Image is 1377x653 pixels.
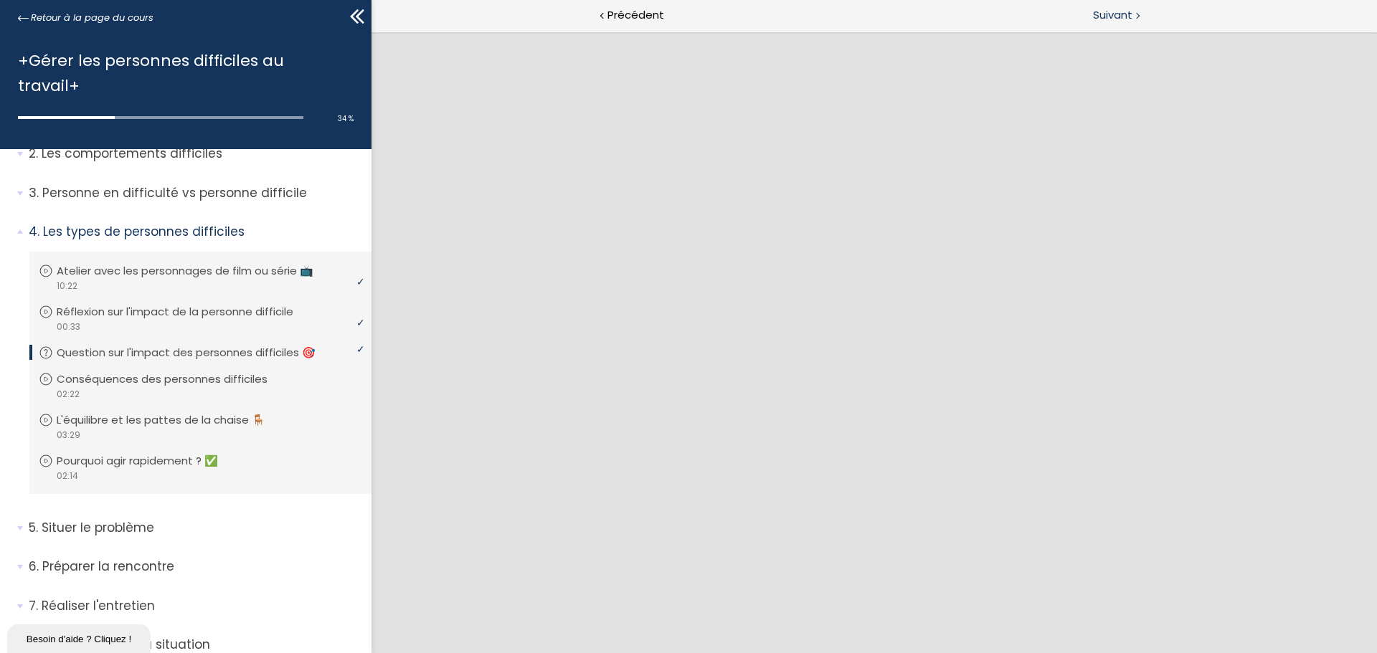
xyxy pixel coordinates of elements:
[29,184,361,202] p: Personne en difficulté vs personne difficile
[18,48,346,98] h1: +Gérer les personnes difficiles au travail+
[7,621,153,653] iframe: chat widget
[29,184,39,202] span: 3.
[31,10,153,26] span: Retour à la page du cours
[56,388,80,401] span: 02:22
[29,519,38,537] span: 5.
[338,113,354,124] span: 34 %
[57,304,315,320] p: Réflexion sur l'impact de la personne difficile
[29,558,39,576] span: 6.
[57,371,289,387] p: Conséquences des personnes difficiles
[18,10,153,26] a: Retour à la page du cours
[29,145,38,163] span: 2.
[1093,6,1132,24] span: Suivant
[29,223,39,241] span: 4.
[56,320,80,333] span: 00:33
[57,345,337,361] p: Question sur l'impact des personnes difficiles 🎯
[57,263,335,279] p: Atelier avec les personnages de film ou série 📺
[29,519,361,537] p: Situer le problème
[29,597,38,615] span: 7.
[607,6,664,24] span: Précédent
[29,597,361,615] p: Réaliser l'entretien
[29,558,361,576] p: Préparer la rencontre
[56,280,77,292] span: 10:22
[29,145,361,163] p: Les comportements difficiles
[29,223,361,241] p: Les types de personnes difficiles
